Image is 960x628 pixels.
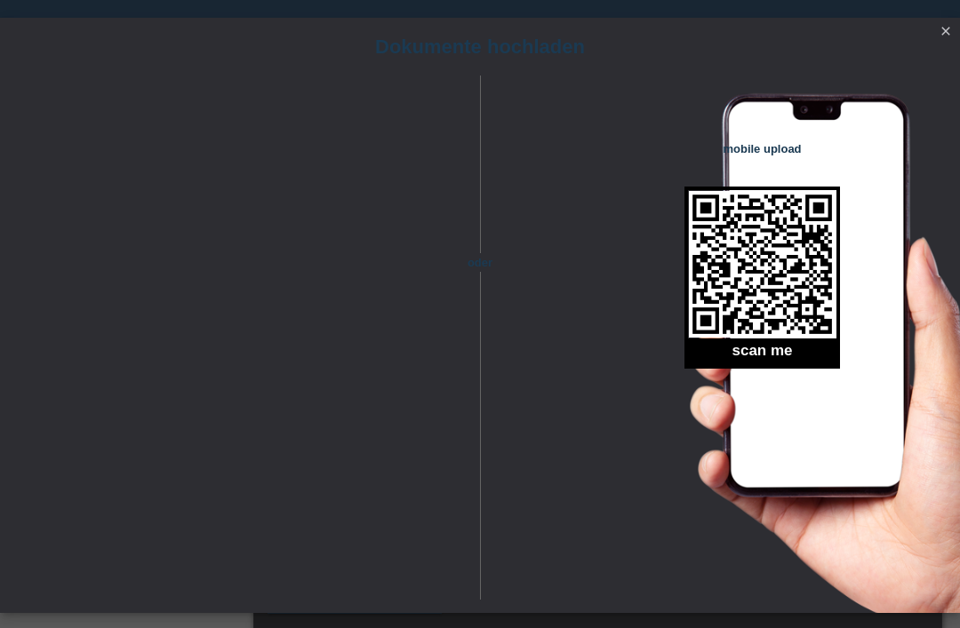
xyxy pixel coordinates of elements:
[684,342,840,369] h2: scan me
[939,24,953,38] i: close
[27,120,449,564] iframe: Upload
[449,253,511,272] span: oder
[934,22,957,43] a: close
[684,142,840,155] h4: mobile upload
